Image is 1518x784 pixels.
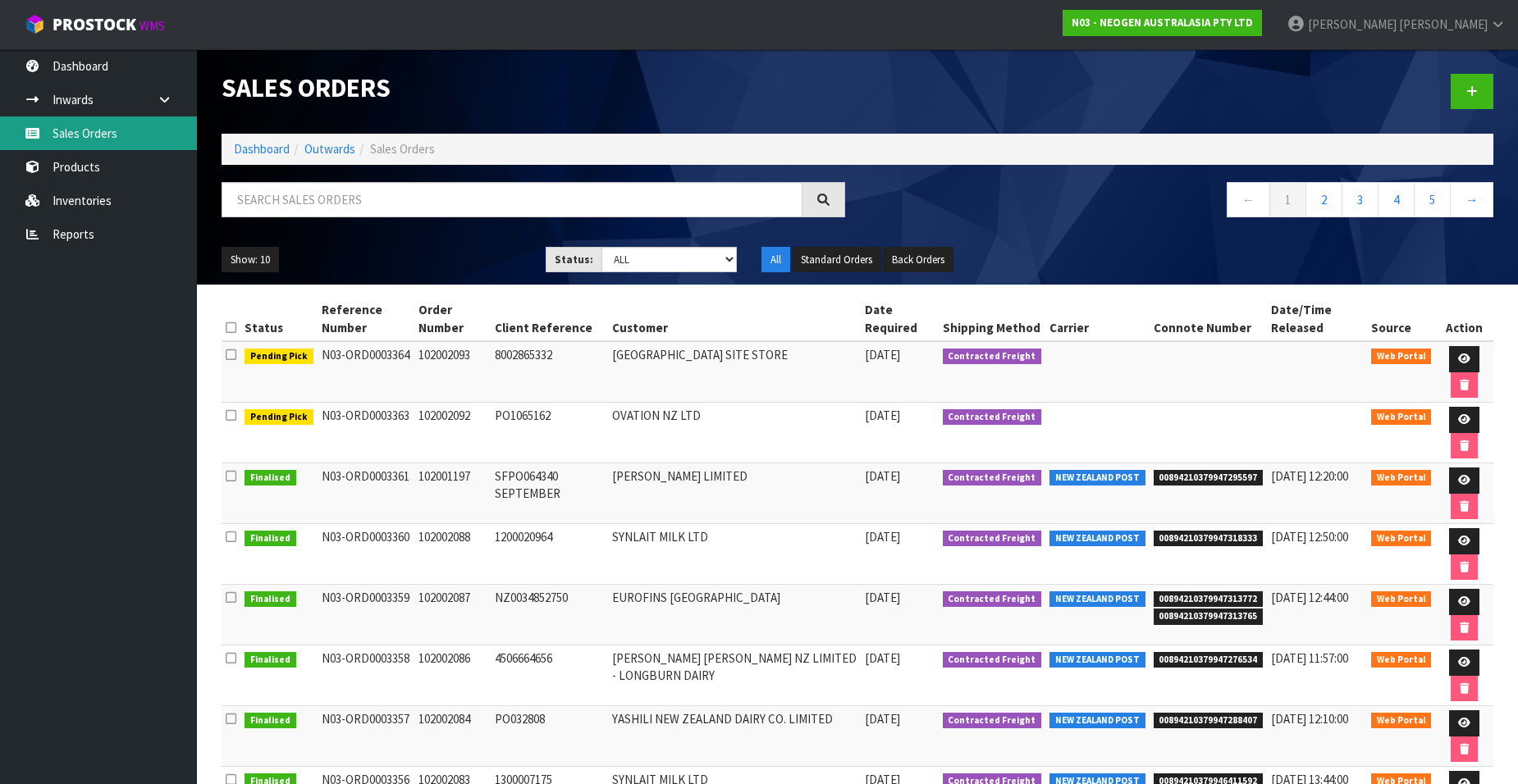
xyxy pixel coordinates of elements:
[1269,182,1306,217] a: 1
[414,403,491,463] td: 102002092
[245,349,313,365] span: Pending Pick
[943,531,1042,547] span: Contracted Freight
[1227,182,1270,217] a: ←
[943,652,1042,668] span: Contracted Freight
[1049,652,1145,668] span: NEW ZEALAND POST
[1371,652,1432,668] span: Web Portal
[318,524,414,585] td: N03-ORD0003360
[865,529,900,545] span: [DATE]
[1049,591,1145,608] span: NEW ZEALAND POST
[234,141,290,157] a: Dashboard
[414,524,491,585] td: 102002088
[555,253,593,267] strong: Status:
[1271,590,1348,605] span: [DATE] 12:44:00
[1371,531,1432,547] span: Web Portal
[414,341,491,403] td: 102002093
[870,182,1493,222] nav: Page navigation
[1271,468,1348,484] span: [DATE] 12:20:00
[318,585,414,645] td: N03-ORD0003359
[1154,652,1264,668] span: 00894210379947276534
[240,297,318,341] th: Status
[491,585,608,645] td: NZ0034852750
[414,645,491,706] td: 102002086
[222,182,802,217] input: Search sales orders
[245,652,296,668] span: Finalised
[1072,16,1253,30] strong: N03 - NEOGEN AUSTRALASIA PTY LTD
[491,706,608,767] td: PO032808
[318,706,414,767] td: N03-ORD0003357
[865,408,900,423] span: [DATE]
[414,585,491,645] td: 102002087
[1154,591,1264,608] span: 00894210379947313772
[1371,713,1432,729] span: Web Portal
[608,585,861,645] td: EUROFINS [GEOGRAPHIC_DATA]
[1045,297,1150,341] th: Carrier
[865,650,900,666] span: [DATE]
[318,297,414,341] th: Reference Number
[53,14,136,35] span: ProStock
[245,531,296,547] span: Finalised
[608,341,861,403] td: [GEOGRAPHIC_DATA] SITE STORE
[865,468,900,484] span: [DATE]
[318,463,414,524] td: N03-ORD0003361
[1308,16,1397,32] span: [PERSON_NAME]
[245,713,296,729] span: Finalised
[304,141,355,157] a: Outwards
[1371,409,1432,426] span: Web Portal
[318,341,414,403] td: N03-ORD0003364
[1371,470,1432,486] span: Web Portal
[792,247,881,273] button: Standard Orders
[1154,713,1264,729] span: 00894210379947288407
[491,463,608,524] td: SFPO064340 SEPTEMBER
[943,409,1042,426] span: Contracted Freight
[25,14,45,34] img: cube-alt.png
[865,347,900,362] span: [DATE]
[318,403,414,463] td: N03-ORD0003363
[1414,182,1451,217] a: 5
[1154,470,1264,486] span: 00894210379947295597
[491,524,608,585] td: 1200020964
[1049,531,1145,547] span: NEW ZEALAND POST
[222,247,279,273] button: Show: 10
[1271,711,1348,727] span: [DATE] 12:10:00
[1371,349,1432,365] span: Web Portal
[222,74,845,103] h1: Sales Orders
[1399,16,1488,32] span: [PERSON_NAME]
[1267,297,1367,341] th: Date/Time Released
[1049,470,1145,486] span: NEW ZEALAND POST
[943,349,1042,365] span: Contracted Freight
[943,713,1042,729] span: Contracted Freight
[608,645,861,706] td: [PERSON_NAME] [PERSON_NAME] NZ LIMITED - LONGBURN DAIRY
[608,524,861,585] td: SYNLAIT MILK LTD
[943,591,1042,608] span: Contracted Freight
[491,645,608,706] td: 4506664656
[883,247,953,273] button: Back Orders
[1150,297,1268,341] th: Connote Number
[1305,182,1342,217] a: 2
[245,591,296,608] span: Finalised
[1371,591,1432,608] span: Web Portal
[245,409,313,426] span: Pending Pick
[939,297,1046,341] th: Shipping Method
[608,297,861,341] th: Customer
[318,645,414,706] td: N03-ORD0003358
[861,297,939,341] th: Date Required
[370,141,435,157] span: Sales Orders
[139,18,165,34] small: WMS
[1271,529,1348,545] span: [DATE] 12:50:00
[491,341,608,403] td: 8002865332
[1435,297,1493,341] th: Action
[414,463,491,524] td: 102001197
[491,297,608,341] th: Client Reference
[1450,182,1493,217] a: →
[761,247,790,273] button: All
[1367,297,1436,341] th: Source
[245,470,296,486] span: Finalised
[1342,182,1379,217] a: 3
[414,706,491,767] td: 102002084
[608,463,861,524] td: [PERSON_NAME] LIMITED
[608,706,861,767] td: YASHILI NEW ZEALAND DAIRY CO. LIMITED
[491,403,608,463] td: PO1065162
[865,711,900,727] span: [DATE]
[1049,713,1145,729] span: NEW ZEALAND POST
